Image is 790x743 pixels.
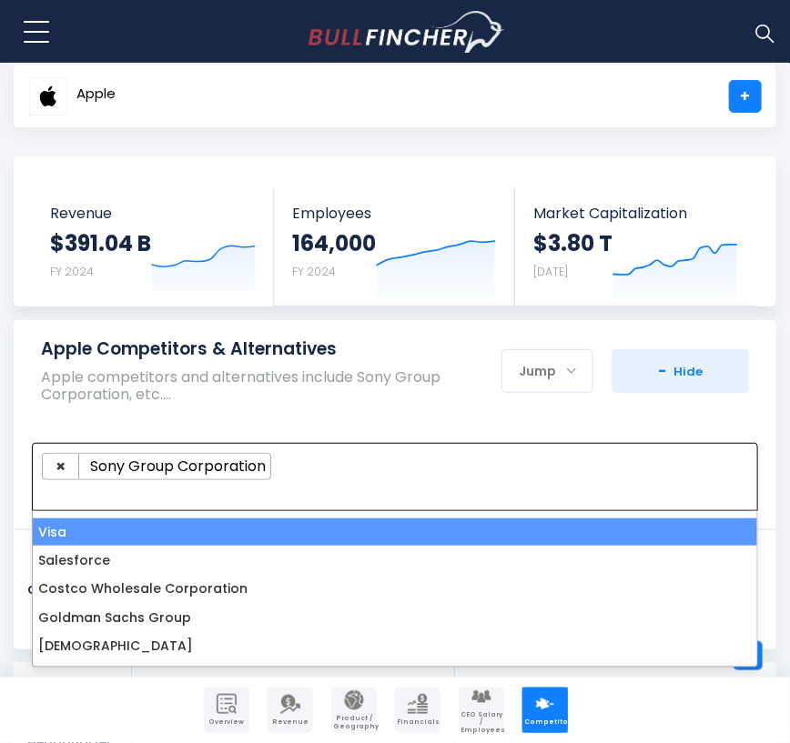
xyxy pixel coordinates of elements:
[29,77,67,115] img: AAPL logo
[33,518,757,546] li: Visa
[50,264,94,279] small: FY 2024
[502,352,592,390] div: Jump
[658,363,703,379] span: Hide
[459,688,504,733] a: Company Employees
[292,229,376,257] strong: 164,000
[204,688,249,733] a: Company Overview
[461,676,772,692] div: SONY
[32,188,274,306] a: Revenue $391.04 B FY 2024
[292,264,336,279] small: FY 2024
[533,229,613,257] strong: $3.80 T
[333,715,375,730] span: Product / Geography
[33,632,757,659] li: Samsara
[137,676,449,692] div: AAPL
[658,360,666,381] strong: -
[46,485,79,501] textarea: Search
[56,455,66,477] span: ×
[524,718,566,726] span: Competitors
[744,530,776,562] a: Remove
[269,718,311,726] span: Revenue
[14,530,132,649] div: Company
[395,688,441,733] a: Company Financials
[28,80,116,113] a: Apple
[43,454,79,479] button: Remove item
[33,604,757,631] li: Goldman Sachs Group
[522,688,568,733] a: Company Competitors
[14,663,132,705] div: Ticker
[50,229,151,257] strong: $391.04 B
[612,349,749,393] button: -Hide
[309,11,505,53] img: Bullfincher logo
[397,718,439,726] span: Financials
[33,575,757,602] li: Costco Wholesale Corporation
[515,188,756,306] a: Market Capitalization $3.80 T [DATE]
[50,205,256,222] span: Revenue
[33,547,757,574] li: Salesforce
[309,11,504,53] a: Go to homepage
[729,80,762,113] a: +
[88,457,270,476] span: Sony Group Corporation
[41,338,469,361] h1: Apple Competitors & Alternatives
[268,688,313,733] a: Company Revenue
[331,688,377,733] a: Company Product/Geography
[533,205,738,222] span: Market Capitalization
[533,264,568,279] small: [DATE]
[274,188,514,306] a: Employees 164,000 FY 2024
[42,453,271,480] li: Sony Group Corporation
[206,718,248,726] span: Overview
[41,368,469,403] p: Apple competitors and alternatives include Sony Group Corporation, etc.…
[292,205,496,222] span: Employees
[76,86,116,102] span: Apple
[461,711,502,734] span: CEO Salary / Employees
